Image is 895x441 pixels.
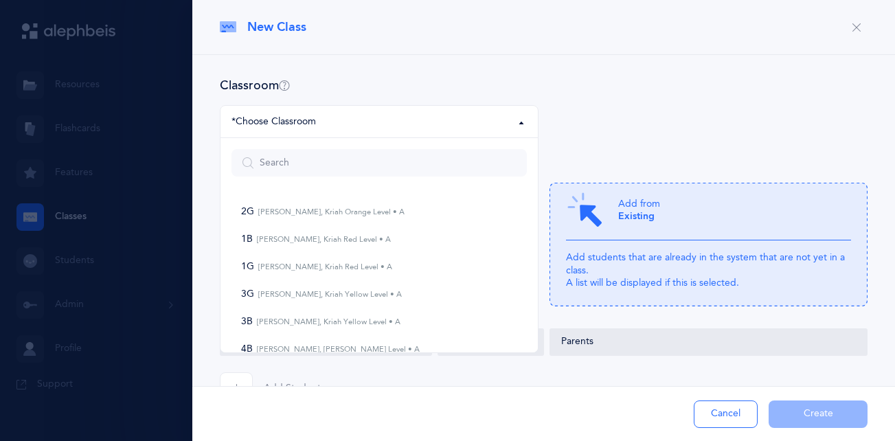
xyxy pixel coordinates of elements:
[566,251,852,289] p: Add students that are already in the system that are not yet in a class. A list will be displayed...
[254,262,392,271] small: [PERSON_NAME], Kriah Red Level • A
[253,345,420,354] small: [PERSON_NAME], [PERSON_NAME] Level • A
[241,206,405,218] span: 2G
[561,335,856,349] div: Parents
[247,19,306,36] span: New Class
[241,343,420,356] span: 4B
[241,261,392,273] span: 1G
[694,400,758,428] button: Cancel
[241,234,391,246] span: 1B
[618,211,655,222] b: Existing
[618,198,660,223] p: Add from
[220,372,321,405] button: Add Student
[254,290,402,299] small: [PERSON_NAME], Kriah Yellow Level • A
[253,317,400,326] small: [PERSON_NAME], Kriah Yellow Level • A
[264,382,321,396] span: Add Student
[241,316,400,328] span: 3B
[566,191,604,229] img: Click.svg
[826,372,879,425] iframe: Drift Widget Chat Controller
[253,235,391,244] small: [PERSON_NAME], Kriah Red Level • A
[254,207,405,216] small: [PERSON_NAME], Kriah Orange Level • A
[231,149,527,177] input: Search
[220,77,290,94] h4: Classroom
[220,105,539,138] button: *Choose Classroom
[231,115,316,129] div: *Choose Classroom
[241,289,402,301] span: 3G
